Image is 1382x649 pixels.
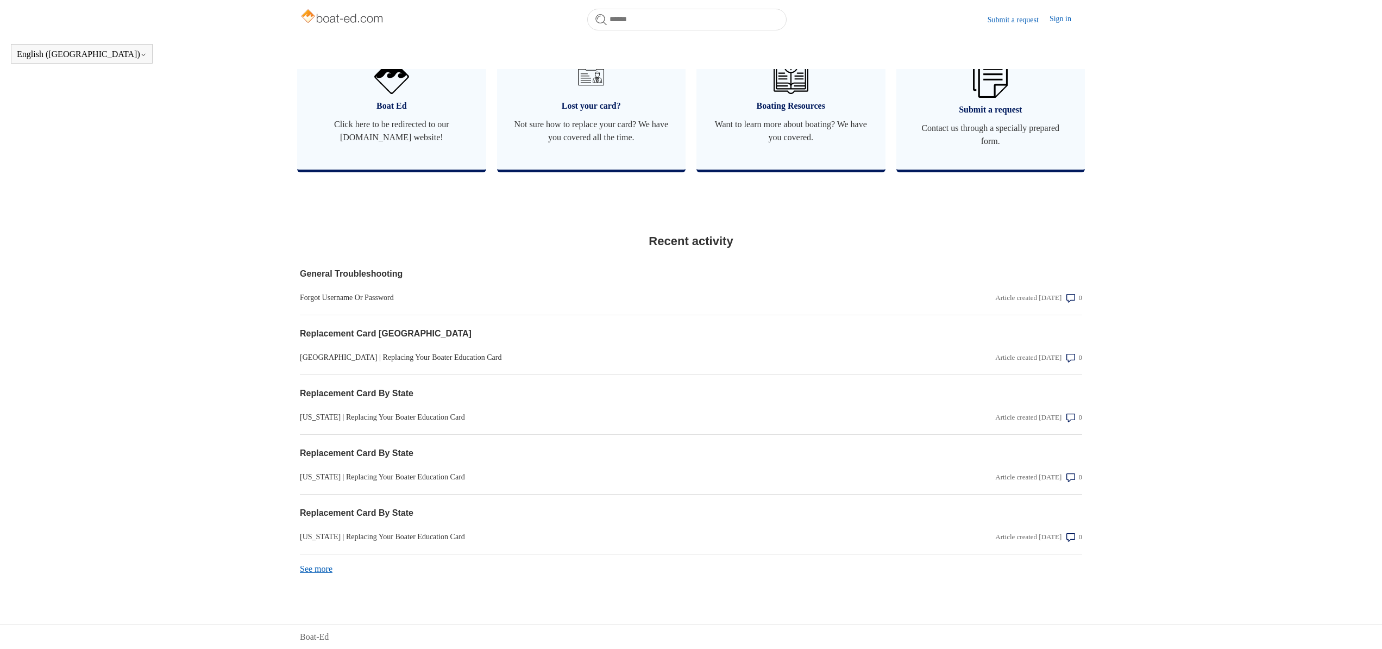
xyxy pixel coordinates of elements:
a: Boat-Ed [300,631,329,644]
div: Article created [DATE] [995,532,1061,542]
img: 01HZPCYVNCVF44JPJQE4DN11EA [374,59,409,94]
a: [US_STATE] | Replacing Your Boater Education Card [300,531,847,542]
span: Contact us through a specially prepared form. [913,122,1069,148]
a: Replacement Card By State [300,507,847,520]
a: Replacement Card [GEOGRAPHIC_DATA] [300,327,847,340]
a: Replacement Card By State [300,387,847,400]
a: Boat Ed Click here to be redirected to our [DOMAIN_NAME] website! [297,34,486,170]
img: 01HZPCYVZMCNPYXCC0DPA2R54M [774,59,808,94]
span: Boat Ed [313,99,470,113]
span: Boating Resources [713,99,869,113]
a: Submit a request Contact us through a specially prepared form. [896,34,1085,170]
a: Forgot Username Or Password [300,292,847,303]
a: Lost your card? Not sure how to replace your card? We have you covered all the time. [497,34,686,170]
span: Lost your card? [513,99,670,113]
button: English ([GEOGRAPHIC_DATA]) [17,49,147,59]
span: Click here to be redirected to our [DOMAIN_NAME] website! [313,118,470,144]
a: Submit a request [988,14,1050,26]
a: See more [300,564,332,573]
img: 01HZPCYVT14CG9T703FEE4SFXC [574,59,608,94]
span: Not sure how to replace your card? We have you covered all the time. [513,118,670,144]
input: Search [587,9,787,30]
span: Submit a request [913,103,1069,116]
a: Sign in [1050,13,1082,26]
a: General Troubleshooting [300,267,847,280]
a: [GEOGRAPHIC_DATA] | Replacing Your Boater Education Card [300,352,847,363]
h2: Recent activity [300,232,1082,250]
div: Article created [DATE] [995,412,1061,423]
span: Want to learn more about boating? We have you covered. [713,118,869,144]
a: [US_STATE] | Replacing Your Boater Education Card [300,471,847,483]
a: Replacement Card By State [300,447,847,460]
div: Article created [DATE] [995,472,1061,483]
div: Article created [DATE] [995,352,1061,363]
div: Article created [DATE] [995,292,1061,303]
a: Boating Resources Want to learn more about boating? We have you covered. [696,34,885,170]
img: Boat-Ed Help Center home page [300,7,386,28]
img: 01HZPCYW3NK71669VZTW7XY4G9 [973,56,1008,98]
a: [US_STATE] | Replacing Your Boater Education Card [300,411,847,423]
